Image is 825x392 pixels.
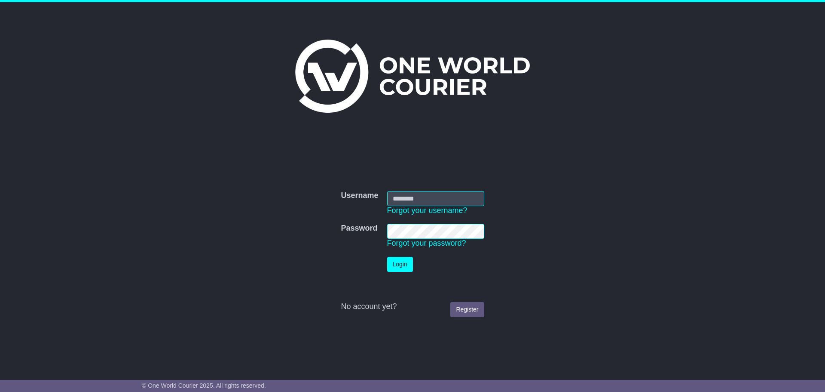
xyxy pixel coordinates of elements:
img: One World [295,40,530,113]
a: Forgot your password? [387,239,466,247]
label: Password [341,224,377,233]
a: Forgot your username? [387,206,467,215]
span: © One World Courier 2025. All rights reserved. [142,382,266,389]
button: Login [387,257,413,272]
div: No account yet? [341,302,484,312]
label: Username [341,191,378,201]
a: Register [450,302,484,317]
